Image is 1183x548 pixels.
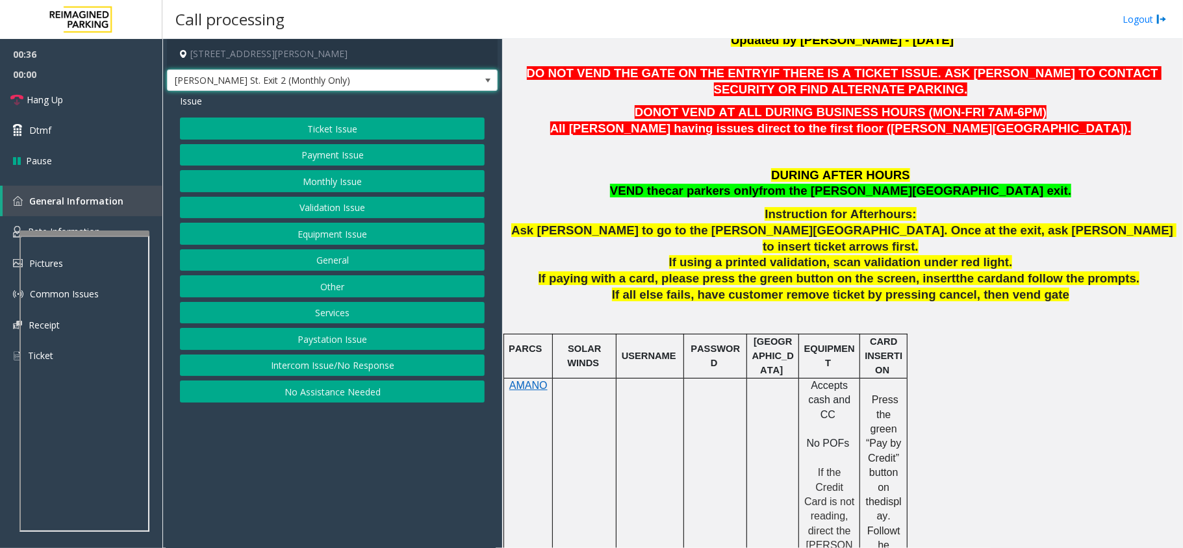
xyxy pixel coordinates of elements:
span: DURING AFTER HOURS [771,168,910,182]
span: DO NOT VEND THE GATE ON THE ENTRY [527,66,769,80]
span: Press the green “Pay by Credit” button on the [866,394,904,507]
img: 'icon' [13,321,22,329]
button: Other [180,275,485,297]
span: If all else fails, have customer remove ticket by pressing cancel, then vend gate [612,288,1069,301]
span: car parkers only [665,184,759,197]
span: PARCS [509,343,542,354]
span: General Information [29,195,123,207]
img: 'icon' [13,259,23,268]
img: 'icon' [13,289,23,299]
span: hours: [879,207,917,221]
img: 'icon' [13,226,21,238]
span: [GEOGRAPHIC_DATA] [752,336,794,376]
img: logout [1156,12,1167,26]
img: 'icon' [13,196,23,206]
span: Issue [180,94,202,108]
h3: Call processing [169,3,291,35]
span: Hang Up [27,93,63,106]
span: IF THERE IS A TICKET ISSUE. ASK [PERSON_NAME] TO CONTACT SECURITY OR FIND ALTERNATE PARKING. [714,66,1162,96]
button: Equipment Issue [180,223,485,245]
h4: [STREET_ADDRESS][PERSON_NAME] [167,39,498,69]
span: All [PERSON_NAME] having issues direct to the first floor ([PERSON_NAME][GEOGRAPHIC_DATA]). [550,121,1132,135]
span: If using a printed validation, scan validation under red light. [669,255,1013,269]
span: DONOT VEND AT ALL DURING BUSINESS HOURS (MON-FRI 7AM-6PM) [635,105,1047,119]
span: AMANO [509,380,548,391]
span: Instruction for After [765,207,878,221]
button: Monthly Issue [180,170,485,192]
button: Payment Issue [180,144,485,166]
a: AMANO [509,380,548,391]
span: SOLAR WINDS [567,343,604,368]
span: and follow the prompts. [1003,271,1139,285]
span: Dtmf [29,123,51,137]
span: Ask [PERSON_NAME] to go to the [PERSON_NAME][GEOGRAPHIC_DATA]. Once at the exit, ask [PERSON_NAME... [511,223,1177,253]
span: from the [PERSON_NAME][GEOGRAPHIC_DATA] exit. [759,184,1071,197]
span: Rate Information [28,225,100,238]
img: 'icon' [13,350,21,362]
span: CARD INSERTION [865,336,902,376]
span: [PERSON_NAME] St. Exit 2 (Monthly Only) [168,70,431,91]
button: Services [180,302,485,324]
span: No POFs [807,438,850,449]
b: Updated by [PERSON_NAME] - [DATE] [731,33,954,47]
span: the card [956,271,1003,285]
span: EQUIPMENT [804,343,855,368]
button: Ticket Issue [180,118,485,140]
a: General Information [3,186,162,216]
button: Validation Issue [180,197,485,219]
a: Logout [1123,12,1167,26]
button: No Assistance Needed [180,380,485,403]
span: USERNAME [622,351,676,361]
span: If paying with a card, please press the green button on the screen, insert [539,271,956,285]
span: PASSWORD [691,343,740,368]
button: General [180,249,485,271]
span: Accepts cash and CC [808,380,853,420]
span: display. Follow [867,496,902,536]
span: Pause [26,154,52,168]
span: VEND the [610,184,665,197]
button: Intercom Issue/No Response [180,355,485,377]
button: Paystation Issue [180,328,485,350]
